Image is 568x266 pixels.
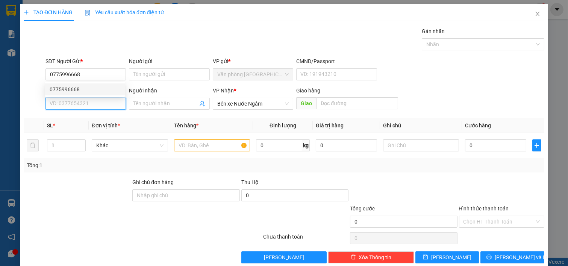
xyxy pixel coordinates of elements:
span: Bến xe Nước Ngầm [217,98,289,109]
span: Giao [296,97,316,109]
label: Gán nhãn [422,28,445,34]
span: Tổng cước [350,206,375,212]
input: Ghi Chú [383,139,459,151]
span: [PERSON_NAME] [264,253,304,261]
span: delete [351,254,356,260]
button: printer[PERSON_NAME] và In [480,251,544,263]
span: Văn phòng Đà Lạt [217,69,289,80]
span: plus [24,10,29,15]
div: Người nhận [129,86,210,95]
span: Thu Hộ [241,179,259,185]
th: Ghi chú [380,118,462,133]
label: Ghi chú đơn hàng [132,179,174,185]
span: SL [47,122,53,128]
span: Xóa Thông tin [359,253,392,261]
span: Khác [96,140,164,151]
span: Giá trị hàng [316,122,344,128]
div: Tổng: 1 [27,161,220,169]
span: plus [533,142,541,148]
button: Close [527,4,548,25]
button: delete [27,139,39,151]
img: icon [85,10,91,16]
span: kg [302,139,310,151]
span: [PERSON_NAME] [431,253,471,261]
span: [PERSON_NAME] và In [495,253,547,261]
span: Tên hàng [174,122,198,128]
button: deleteXóa Thông tin [328,251,414,263]
div: 0775996668 [50,85,120,94]
span: Đơn vị tính [92,122,120,128]
div: Chưa thanh toán [262,233,350,246]
button: save[PERSON_NAME] [415,251,479,263]
div: VP gửi [213,57,294,65]
span: Cước hàng [465,122,491,128]
span: save [423,254,428,260]
input: Dọc đường [316,97,398,109]
span: TẠO ĐƠN HÀNG [24,9,73,15]
button: plus [532,139,541,151]
span: Giao hàng [296,88,320,94]
span: printer [486,254,492,260]
span: Yêu cầu xuất hóa đơn điện tử [85,9,164,15]
label: Hình thức thanh toán [459,206,509,212]
div: SĐT Người Gửi [45,57,126,65]
input: Ghi chú đơn hàng [132,189,239,201]
input: 0 [316,139,377,151]
span: VP Nhận [213,88,234,94]
input: VD: Bàn, Ghế [174,139,250,151]
div: 0775996668 [45,83,125,95]
div: Người gửi [129,57,210,65]
button: [PERSON_NAME] [241,251,327,263]
span: close [535,11,541,17]
span: user-add [199,101,205,107]
div: CMND/Passport [296,57,377,65]
span: Định lượng [270,122,296,128]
